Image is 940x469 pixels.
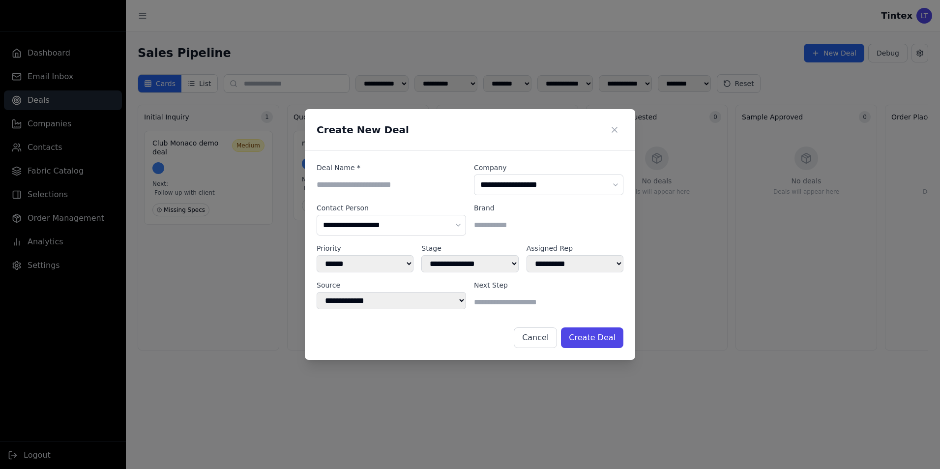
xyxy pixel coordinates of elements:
button: Create Deal [561,327,623,348]
label: Brand [474,203,623,213]
label: Assigned Rep [527,243,623,253]
label: Next Step [474,280,623,290]
label: Source [317,280,466,290]
label: Stage [421,243,518,253]
label: Contact Person [317,203,466,213]
label: Deal Name * [317,163,466,173]
label: Company [474,163,623,173]
label: Priority [317,243,413,253]
h2: Create New Deal [317,123,409,137]
button: Cancel [514,327,557,348]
